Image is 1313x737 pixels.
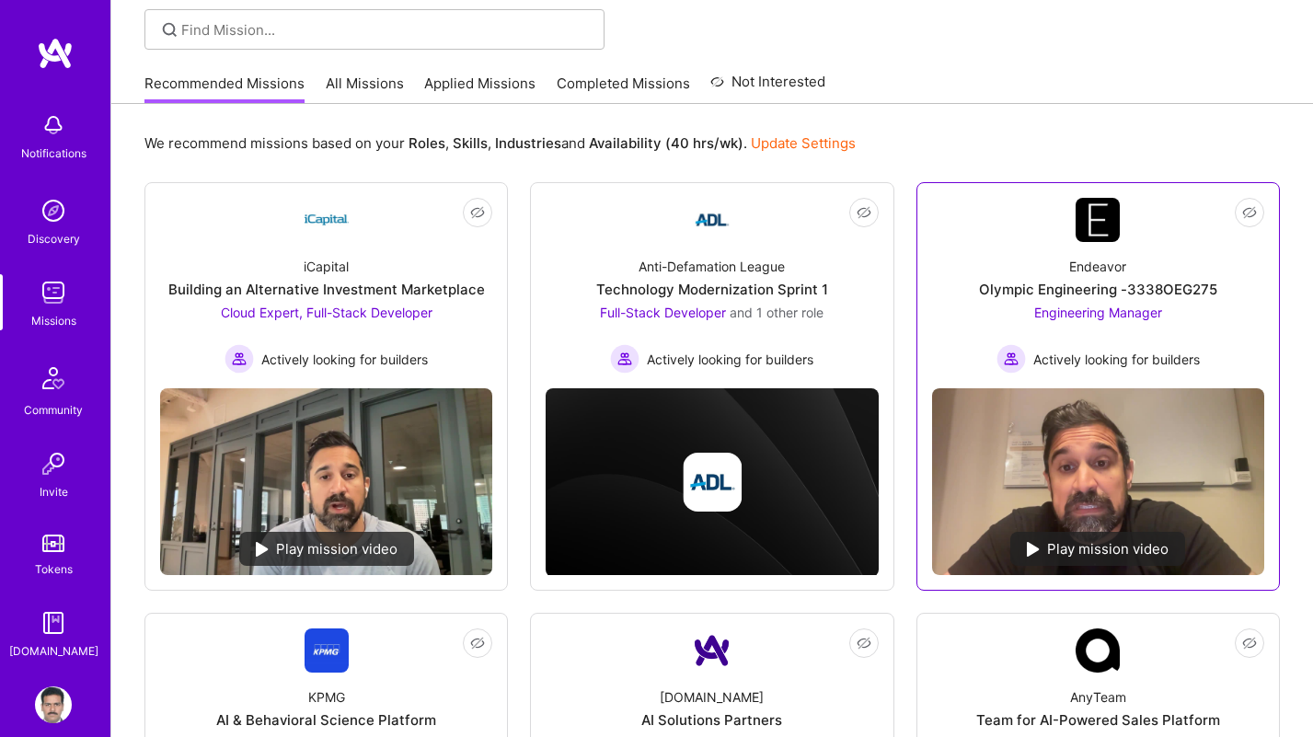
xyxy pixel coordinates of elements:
[470,205,485,220] i: icon EyeClosed
[1027,542,1040,557] img: play
[424,74,536,104] a: Applied Missions
[1034,305,1162,320] span: Engineering Manager
[1033,350,1200,369] span: Actively looking for builders
[690,628,734,673] img: Company Logo
[857,636,871,651] i: icon EyeClosed
[690,198,734,242] img: Company Logo
[221,305,432,320] span: Cloud Expert, Full-Stack Developer
[996,344,1026,374] img: Actively looking for builders
[35,605,72,641] img: guide book
[453,134,488,152] b: Skills
[35,107,72,144] img: bell
[557,74,690,104] a: Completed Missions
[28,229,80,248] div: Discovery
[305,628,349,673] img: Company Logo
[42,535,64,552] img: tokens
[639,257,785,276] div: Anti-Defamation League
[546,198,878,374] a: Company LogoAnti-Defamation LeagueTechnology Modernization Sprint 1Full-Stack Developer and 1 oth...
[261,350,428,369] span: Actively looking for builders
[710,71,825,104] a: Not Interested
[1070,687,1126,707] div: AnyTeam
[305,198,349,242] img: Company Logo
[168,280,485,299] div: Building an Alternative Investment Marketplace
[181,20,591,40] input: Find Mission...
[35,559,73,579] div: Tokens
[30,686,76,723] a: User Avatar
[647,350,813,369] span: Actively looking for builders
[304,257,349,276] div: iCapital
[751,134,856,152] a: Update Settings
[9,641,98,661] div: [DOMAIN_NAME]
[35,274,72,311] img: teamwork
[326,74,404,104] a: All Missions
[225,344,254,374] img: Actively looking for builders
[932,388,1264,575] img: No Mission
[730,305,824,320] span: and 1 other role
[37,37,74,70] img: logo
[31,356,75,400] img: Community
[1069,257,1126,276] div: Endeavor
[24,400,83,420] div: Community
[589,134,743,152] b: Availability (40 hrs/wk)
[857,205,871,220] i: icon EyeClosed
[610,344,639,374] img: Actively looking for builders
[546,388,878,576] img: cover
[256,542,269,557] img: play
[1242,636,1257,651] i: icon EyeClosed
[239,532,414,566] div: Play mission video
[409,134,445,152] b: Roles
[979,280,1217,299] div: Olympic Engineering -3338OEG275
[216,710,436,730] div: AI & Behavioral Science Platform
[683,453,742,512] img: Company logo
[976,710,1220,730] div: Team for AI-Powered Sales Platform
[596,280,828,299] div: Technology Modernization Sprint 1
[160,198,492,374] a: Company LogoiCapitalBuilding an Alternative Investment MarketplaceCloud Expert, Full-Stack Develo...
[40,482,68,501] div: Invite
[641,710,782,730] div: AI Solutions Partners
[160,388,492,575] img: No Mission
[35,686,72,723] img: User Avatar
[35,192,72,229] img: discovery
[495,134,561,152] b: Industries
[660,687,764,707] div: [DOMAIN_NAME]
[144,133,856,153] p: We recommend missions based on your , , and .
[932,198,1264,374] a: Company LogoEndeavorOlympic Engineering -3338OEG275Engineering Manager Actively looking for build...
[470,636,485,651] i: icon EyeClosed
[21,144,86,163] div: Notifications
[159,19,180,40] i: icon SearchGrey
[308,687,345,707] div: KPMG
[1076,628,1120,673] img: Company Logo
[1010,532,1185,566] div: Play mission video
[144,74,305,104] a: Recommended Missions
[1076,198,1120,242] img: Company Logo
[600,305,726,320] span: Full-Stack Developer
[35,445,72,482] img: Invite
[1242,205,1257,220] i: icon EyeClosed
[31,311,76,330] div: Missions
